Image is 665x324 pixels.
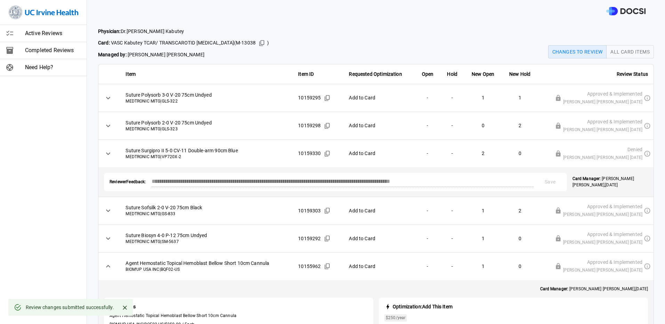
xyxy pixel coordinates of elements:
[120,302,130,313] button: Close
[298,263,321,270] span: 10155962
[502,225,538,252] td: 0
[126,119,287,126] span: Suture Polysorb 2-0 V-20 75cm Undyed
[587,118,642,126] span: Approved & Implemented
[415,112,440,140] td: -
[587,230,642,238] span: Approved & Implemented
[415,252,440,280] td: -
[98,29,121,34] strong: Physician:
[627,146,642,154] span: Denied
[298,150,321,157] span: 10159330
[563,126,642,134] span: [PERSON_NAME] [PERSON_NAME] [DATE]
[298,235,321,242] span: 10159292
[126,211,287,217] span: MEDTRONIC MITG | GS-833
[298,94,321,101] span: 10159295
[563,266,642,274] span: [PERSON_NAME] [PERSON_NAME] [DATE]
[343,84,415,112] td: Add to Card
[606,7,646,16] img: DOCSI Logo
[343,225,415,252] td: Add to Card
[386,315,406,321] span: /year
[606,45,654,58] button: All Card Items
[464,84,502,112] td: 1
[563,211,642,219] span: [PERSON_NAME] [PERSON_NAME] [DATE]
[110,313,368,319] span: Agent Hemostatic Topical Hemoblast Bellow Short 10cm Cannula
[563,238,642,246] span: [PERSON_NAME] [PERSON_NAME] [DATE]
[464,112,502,140] td: 0
[98,52,127,57] strong: Managed by:
[298,71,314,77] strong: Item ID
[587,90,642,98] span: Approved & Implemented
[126,91,287,98] span: Suture Polysorb 3-0 V-20 75cm Undyed
[502,197,538,225] td: 2
[343,197,415,225] td: Add to Card
[617,71,648,77] strong: Review Status
[587,258,642,266] span: Approved & Implemented
[126,71,136,77] strong: Item
[386,315,396,320] span: $250
[447,71,457,77] strong: Hold
[126,267,287,273] span: BIOM'UP USA INC | BQF02-US
[126,154,287,160] span: MEDTRONIC MITG | VP720X-2
[257,38,267,48] button: Copied!
[464,252,502,280] td: 1
[415,84,440,112] td: -
[322,121,332,131] button: Copied!
[440,84,464,112] td: -
[572,176,648,188] p: [PERSON_NAME] [PERSON_NAME] , [DATE]
[393,304,452,309] strong: Optimization: Add This Item
[126,239,287,245] span: MEDTRONIC MITG | SM-5637
[572,176,601,181] strong: Card Manager:
[98,40,110,46] strong: Card:
[644,207,651,214] svg: This physician requested card update has been or is in the process of being reviewed by another m...
[464,197,502,225] td: 1
[502,112,538,140] td: 2
[322,261,332,272] button: Copied!
[502,140,538,168] td: 0
[26,301,114,314] div: Review changes submitted successfully.
[472,71,494,77] strong: New Open
[343,140,415,168] td: Add to Card
[440,112,464,140] td: -
[9,6,78,19] img: Site Logo
[440,225,464,252] td: -
[298,207,321,214] span: 10159303
[422,71,434,77] strong: Open
[644,235,651,242] svg: This physician requested card update has been or is in the process of being reviewed by another m...
[126,126,287,132] span: MEDTRONIC MITG | GLS-323
[464,225,502,252] td: 1
[126,98,287,104] span: MEDTRONIC MITG | GLS-322
[415,197,440,225] td: -
[440,252,464,280] td: -
[322,233,332,244] button: Copied!
[343,252,415,280] td: Add to Card
[25,46,81,55] span: Completed Reviews
[98,38,269,48] span: VASC Kabutey TCAR/ TRANSCAROTID [MEDICAL_DATA] ( M-13038 )
[322,148,332,159] button: Copied!
[563,98,642,106] span: [PERSON_NAME] [PERSON_NAME] [DATE]
[25,29,81,38] span: Active Reviews
[98,51,269,58] span: [PERSON_NAME] [PERSON_NAME]
[644,150,651,157] svg: This physician requested card update has been or is in the process of being reviewed by another m...
[464,140,502,168] td: 2
[126,260,287,267] span: Agent Hemostatic Topical Hemoblast Bellow Short 10cm Cannula
[540,286,648,292] p: [PERSON_NAME] [PERSON_NAME] , [DATE]
[563,154,642,162] span: [PERSON_NAME] [PERSON_NAME] [DATE]
[587,203,642,211] span: Approved & Implemented
[415,140,440,168] td: -
[343,112,415,140] td: Add to Card
[322,93,332,103] button: Copied!
[98,28,269,35] span: Dr. [PERSON_NAME] Kabutey
[415,225,440,252] td: -
[540,286,568,291] strong: Card Manager:
[440,140,464,168] td: -
[644,95,651,102] svg: This physician requested card update has been or is in the process of being reviewed by another m...
[110,303,368,310] span: Item Details
[644,122,651,129] svg: This physician requested card update has been or is in the process of being reviewed by another m...
[349,71,402,77] strong: Requested Optimization
[110,179,146,185] span: Reviewer Feedback:
[502,252,538,280] td: 0
[25,63,81,72] span: Need Help?
[502,84,538,112] td: 1
[440,197,464,225] td: -
[322,205,332,216] button: Copied!
[548,45,607,58] button: Changes to Review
